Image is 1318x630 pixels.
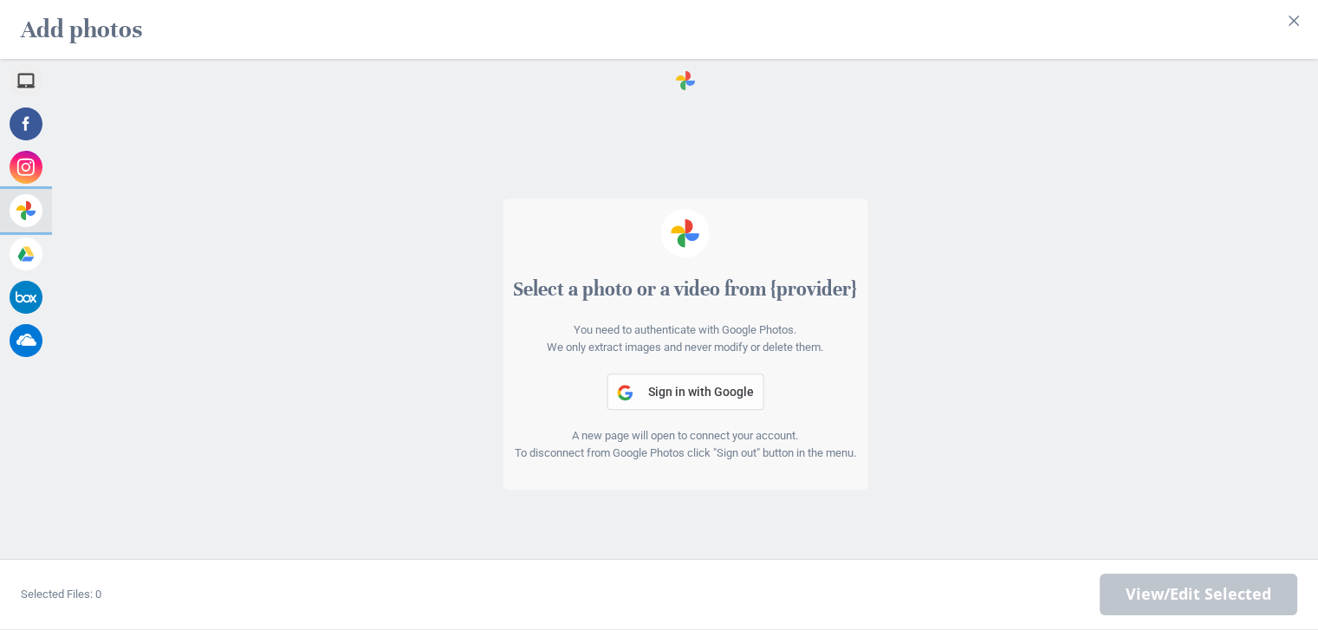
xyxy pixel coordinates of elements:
span: Sign in with Google [648,385,754,399]
span: Google Photos [676,71,695,90]
span: View/Edit Selected [1126,585,1271,604]
div: To disconnect from Google Photos click "Sign out" button in the menu. [513,445,857,462]
div: A new page will open to connect your account. [513,427,857,445]
button: Close [1280,7,1308,35]
span: Selected Files: 0 [21,588,101,601]
span: Next [1100,574,1297,615]
div: Select a photo or a video from {provider} [513,275,857,304]
div: You need to authenticate with Google Photos. [513,321,857,339]
h2: Add photos [21,7,142,52]
div: We only extract images and never modify or delete them. [513,339,857,356]
button: Sign in with Google [607,373,763,410]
